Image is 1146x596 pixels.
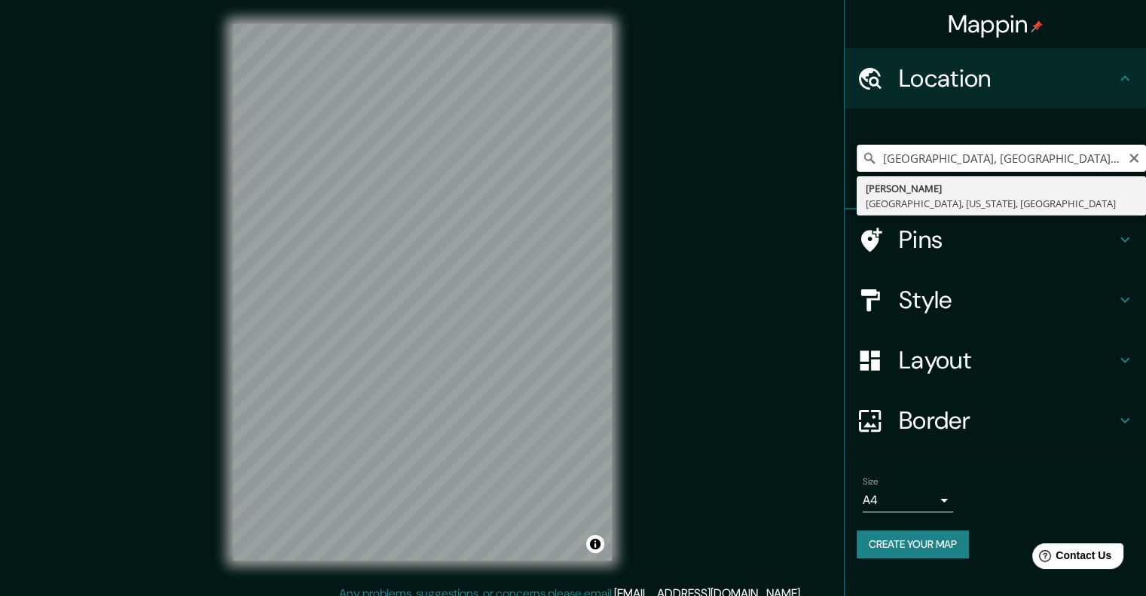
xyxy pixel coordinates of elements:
button: Clear [1128,150,1140,164]
div: A4 [863,488,953,512]
h4: Border [899,405,1116,436]
div: Layout [845,330,1146,390]
h4: Mappin [948,9,1044,39]
h4: Layout [899,345,1116,375]
canvas: Map [233,24,612,561]
div: Pins [845,209,1146,270]
div: Style [845,270,1146,330]
label: Size [863,475,879,488]
div: Border [845,390,1146,451]
button: Create your map [857,530,969,558]
iframe: Help widget launcher [1012,537,1129,579]
button: Toggle attribution [586,535,604,553]
h4: Pins [899,225,1116,255]
h4: Style [899,285,1116,315]
input: Pick your city or area [857,145,1146,172]
div: [PERSON_NAME] [866,181,1137,196]
div: [GEOGRAPHIC_DATA], [US_STATE], [GEOGRAPHIC_DATA] [866,196,1137,211]
img: pin-icon.png [1031,20,1043,32]
div: Location [845,48,1146,109]
h4: Location [899,63,1116,93]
